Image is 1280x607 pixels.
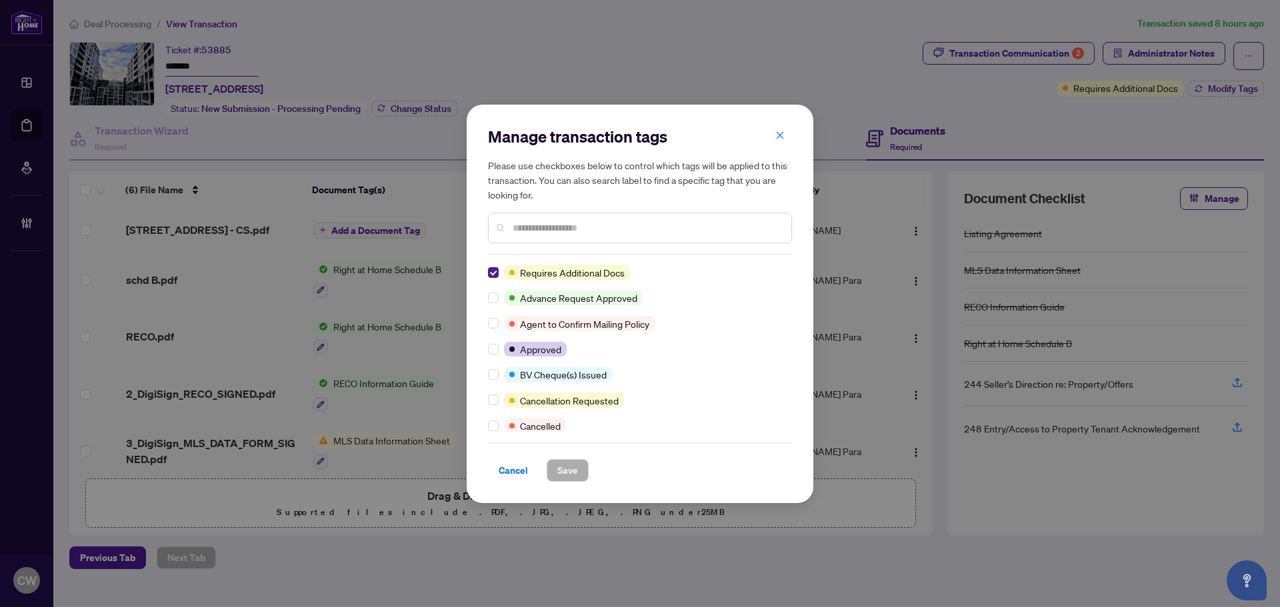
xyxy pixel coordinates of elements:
[520,418,561,433] span: Cancelled
[520,367,607,382] span: BV Cheque(s) Issued
[520,342,561,356] span: Approved
[520,265,625,280] span: Requires Additional Docs
[775,131,785,140] span: close
[520,291,637,305] span: Advance Request Approved
[499,460,528,481] span: Cancel
[488,158,792,202] h5: Please use checkboxes below to control which tags will be applied to this transaction. You can al...
[547,459,589,482] button: Save
[488,126,792,147] h2: Manage transaction tags
[520,316,649,331] span: Agent to Confirm Mailing Policy
[488,459,539,482] button: Cancel
[520,393,619,408] span: Cancellation Requested
[1227,560,1267,600] button: Open asap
